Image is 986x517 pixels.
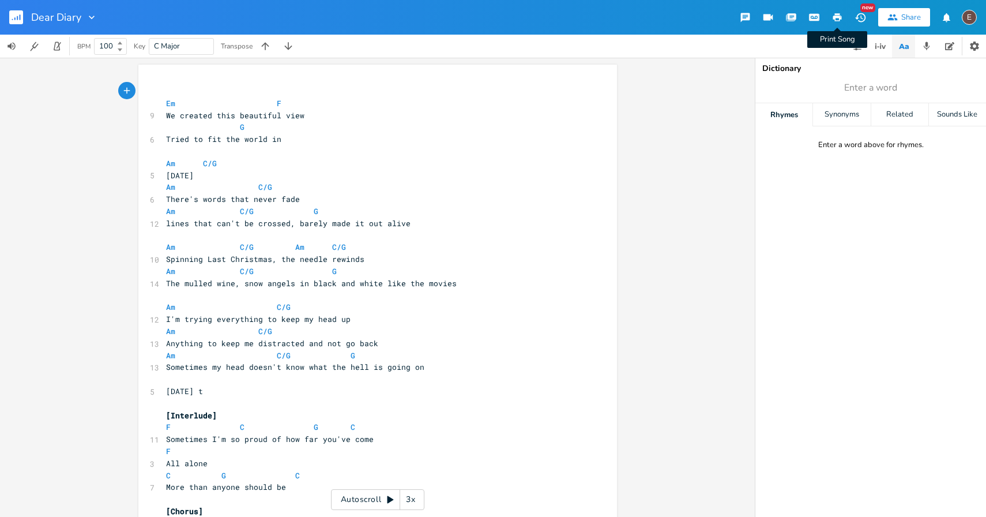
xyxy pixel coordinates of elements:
span: G [240,122,244,132]
div: Enter a word above for rhymes. [818,140,924,150]
span: C/G [240,206,254,216]
span: Am [166,302,175,312]
button: New [849,7,872,28]
span: The mulled wine, snow angels in black and white like the movies [166,278,457,289]
div: Share [901,12,921,23]
span: Am [166,326,175,336]
span: C/G [203,158,217,168]
span: C/G [332,242,346,252]
span: F [166,446,171,456]
button: Print Song [826,7,849,28]
div: Sounds Like [929,103,986,126]
div: Dictionary [762,65,979,73]
div: Transpose [221,43,253,50]
div: BPM [77,43,91,50]
span: lines that can't be crossed, barely made it out alive [166,218,411,228]
span: Am [166,242,175,252]
span: C [240,422,244,432]
span: Anything to keep me distracted and not go back [166,338,378,349]
div: 3x [400,489,421,510]
span: C/G [277,302,291,312]
span: C [166,470,171,481]
span: Enter a word [844,81,897,95]
span: All alone [166,458,208,469]
span: Tried to fit the world in [166,134,281,144]
span: Sometimes I'm so proud of how far you've come [166,434,374,444]
span: G [221,470,226,481]
span: Am [166,266,175,276]
span: [DATE] t [166,386,203,396]
span: C [295,470,300,481]
span: Am [295,242,304,252]
span: Am [166,182,175,192]
div: Autoscroll [331,489,424,510]
span: Am [166,206,175,216]
div: New [860,3,875,12]
div: edward [962,10,977,25]
span: G [351,350,355,361]
span: We created this beautiful view [166,110,304,121]
div: Related [871,103,928,126]
span: Am [166,158,175,168]
span: C Major [154,41,180,51]
div: Synonyms [813,103,870,126]
span: Em [166,98,175,108]
span: C/G [258,182,272,192]
span: C [351,422,355,432]
button: E [962,4,977,31]
span: [DATE] [166,170,194,181]
span: F [277,98,281,108]
span: G [314,206,318,216]
span: [Interlude] [166,410,217,421]
span: Sometimes my head doesn't know what the hell is going on [166,362,424,372]
button: Share [878,8,930,27]
span: Am [166,350,175,361]
span: Spinning Last Christmas, the needle rewinds [166,254,364,264]
span: C/G [240,266,254,276]
span: G [332,266,337,276]
span: There's words that never fade [166,194,300,204]
span: Dear Diary [31,12,81,23]
span: G [314,422,318,432]
span: More than anyone should be [166,482,286,492]
span: C/G [240,242,254,252]
span: I'm trying everything to keep my head up [166,314,351,324]
span: C/G [258,326,272,336]
span: F [166,422,171,432]
span: [Chorus] [166,506,203,516]
div: Key [134,43,145,50]
div: Rhymes [755,103,812,126]
span: C/G [277,350,291,361]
